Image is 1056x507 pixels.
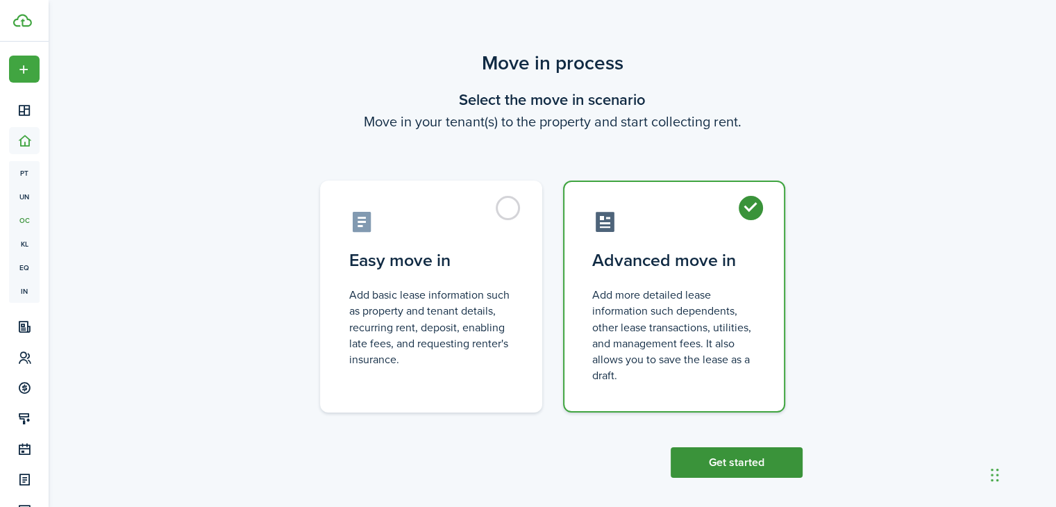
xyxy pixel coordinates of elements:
control-radio-card-title: Advanced move in [592,248,756,273]
iframe: Chat Widget [987,440,1056,507]
a: un [9,185,40,208]
wizard-step-header-description: Move in your tenant(s) to the property and start collecting rent. [303,111,803,132]
a: eq [9,256,40,279]
control-radio-card-description: Add basic lease information such as property and tenant details, recurring rent, deposit, enablin... [349,287,513,367]
button: Open menu [9,56,40,83]
control-radio-card-title: Easy move in [349,248,513,273]
wizard-step-header-title: Select the move in scenario [303,88,803,111]
a: in [9,279,40,303]
a: pt [9,161,40,185]
scenario-title: Move in process [303,49,803,78]
control-radio-card-description: Add more detailed lease information such dependents, other lease transactions, utilities, and man... [592,287,756,383]
a: kl [9,232,40,256]
div: Drag [991,454,999,496]
a: oc [9,208,40,232]
button: Get started [671,447,803,478]
img: TenantCloud [13,14,32,27]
